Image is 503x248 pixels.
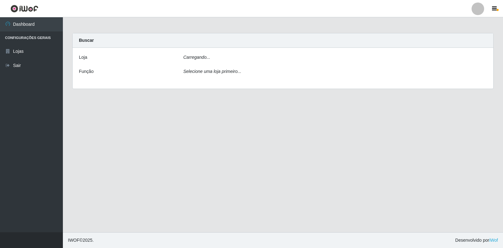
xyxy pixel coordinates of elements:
[79,54,87,61] label: Loja
[79,38,94,43] strong: Buscar
[183,69,241,74] i: Selecione uma loja primeiro...
[79,68,94,75] label: Função
[489,238,498,243] a: iWof
[183,55,210,60] i: Carregando...
[10,5,38,13] img: CoreUI Logo
[68,237,94,244] span: © 2025 .
[455,237,498,244] span: Desenvolvido por
[68,238,80,243] span: IWOF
